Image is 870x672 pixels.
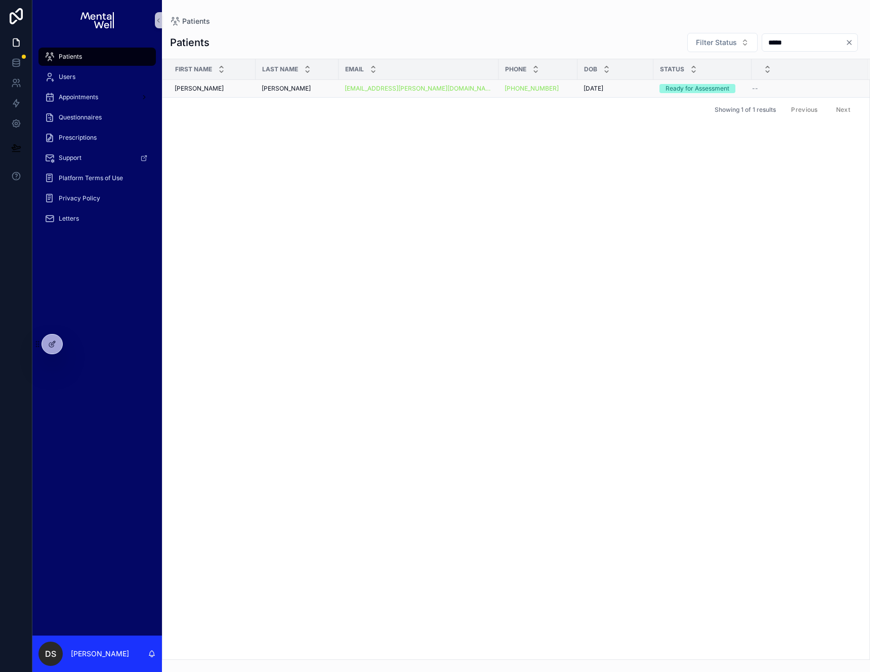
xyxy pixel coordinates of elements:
a: Privacy Policy [38,189,156,207]
span: Last Name [262,65,298,73]
span: Showing 1 of 1 results [715,106,776,114]
a: Ready for Assessment [659,84,745,93]
button: Clear [845,38,857,47]
h1: Patients [170,35,210,50]
span: Prescriptions [59,134,97,142]
a: Questionnaires [38,108,156,127]
button: Select Button [687,33,758,52]
span: -- [752,85,758,93]
a: [PERSON_NAME] [175,85,250,93]
span: Patients [59,53,82,61]
a: Prescriptions [38,129,156,147]
span: Support [59,154,81,162]
p: [PERSON_NAME] [71,649,129,659]
span: Status [660,65,684,73]
span: Appointments [59,93,98,101]
span: Privacy Policy [59,194,100,202]
span: Email [345,65,364,73]
span: Users [59,73,75,81]
span: Platform Terms of Use [59,174,123,182]
span: Phone [505,65,526,73]
span: [PERSON_NAME] [262,85,311,93]
a: Support [38,149,156,167]
a: [EMAIL_ADDRESS][PERSON_NAME][DOMAIN_NAME] [345,85,492,93]
a: [PERSON_NAME] [262,85,333,93]
span: Questionnaires [59,113,102,121]
span: DOB [584,65,597,73]
span: [DATE] [584,85,603,93]
a: Letters [38,209,156,228]
a: -- [752,85,856,93]
a: Patients [170,16,210,26]
span: Filter Status [696,37,737,48]
a: [DATE] [584,85,647,93]
div: Ready for Assessment [666,84,729,93]
span: Patients [182,16,210,26]
a: [PHONE_NUMBER] [505,85,559,93]
span: [PERSON_NAME] [175,85,224,93]
a: Patients [38,48,156,66]
div: scrollable content [32,40,162,636]
a: Appointments [38,88,156,106]
span: DS [45,648,56,660]
a: Users [38,68,156,86]
a: Platform Terms of Use [38,169,156,187]
a: [PHONE_NUMBER] [505,85,571,93]
span: Letters [59,215,79,223]
span: First Name [175,65,212,73]
img: App logo [80,12,113,28]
